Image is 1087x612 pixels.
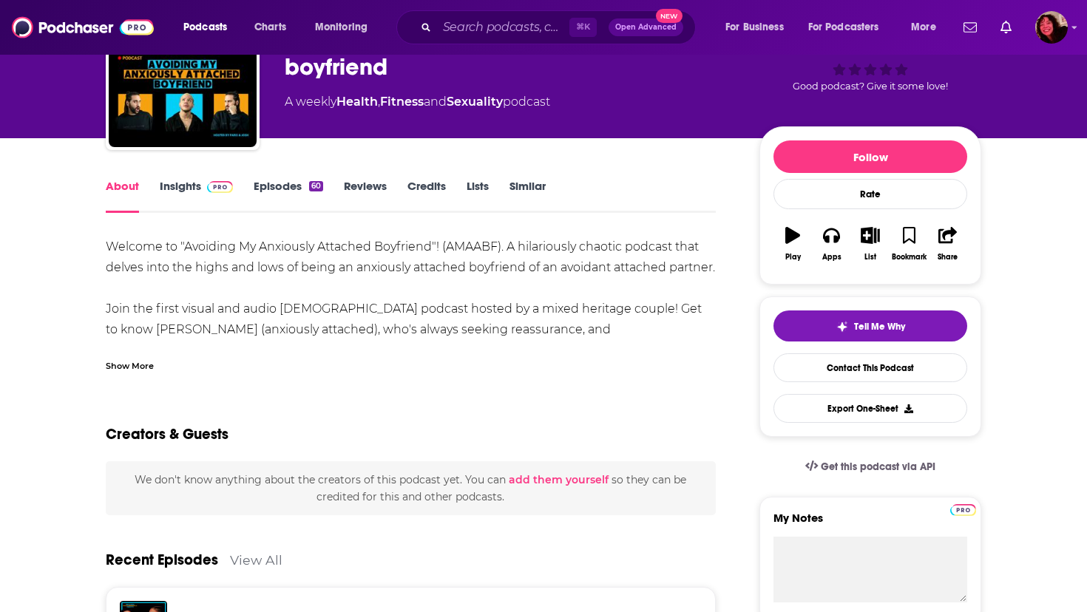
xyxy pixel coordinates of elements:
a: Reviews [344,179,387,213]
span: Logged in as Kathryn-Musilek [1035,11,1068,44]
a: Lists [467,179,489,213]
button: Follow [773,140,967,173]
button: Bookmark [890,217,928,271]
span: New [656,9,683,23]
button: Apps [812,217,850,271]
img: User Profile [1035,11,1068,44]
button: add them yourself [509,474,609,486]
button: open menu [305,16,387,39]
div: Bookmark [892,253,927,262]
button: Show profile menu [1035,11,1068,44]
button: List [851,217,890,271]
a: Contact This Podcast [773,353,967,382]
a: Get this podcast via API [793,449,947,485]
button: Export One-Sheet [773,394,967,423]
span: ⌘ K [569,18,597,37]
a: Charts [245,16,295,39]
a: View All [230,552,282,568]
a: Similar [509,179,546,213]
div: Rate [773,179,967,209]
a: Pro website [950,502,976,516]
span: Monitoring [315,17,368,38]
div: 60 [309,181,323,191]
span: Open Advanced [615,24,677,31]
div: A weekly podcast [285,93,550,111]
a: Credits [407,179,446,213]
span: For Podcasters [808,17,879,38]
a: Health [336,95,378,109]
span: Charts [254,17,286,38]
a: Episodes60 [254,179,323,213]
span: Podcasts [183,17,227,38]
div: Search podcasts, credits, & more... [410,10,710,44]
div: Share [938,253,958,262]
a: Sexuality [447,95,503,109]
button: Play [773,217,812,271]
button: Open AdvancedNew [609,18,683,36]
span: Get this podcast via API [821,460,935,473]
a: InsightsPodchaser Pro [160,179,233,213]
div: 44Good podcast? Give it some love! [759,10,981,101]
img: Podchaser - Follow, Share and Rate Podcasts [12,13,154,41]
span: and [424,95,447,109]
label: My Notes [773,511,967,537]
div: Apps [822,253,842,262]
a: Fitness [380,95,424,109]
span: More [911,17,936,38]
span: Tell Me Why [854,321,905,333]
button: open menu [715,16,802,39]
a: Recent Episodes [106,551,218,569]
span: For Business [725,17,784,38]
button: open menu [799,16,901,39]
button: open menu [901,16,955,39]
span: We don't know anything about the creators of this podcast yet . You can so they can be credited f... [135,473,686,503]
button: Share [929,217,967,271]
img: Podchaser Pro [207,181,233,193]
img: tell me why sparkle [836,321,848,333]
h2: Creators & Guests [106,425,228,443]
div: List [864,253,876,262]
a: Show notifications dropdown [958,15,983,40]
img: Podchaser Pro [950,504,976,516]
div: Welcome to "Avoiding My Anxiously Attached Boyfriend"! (AMAABF). A hilariously chaotic podcast th... [106,237,716,547]
a: Show notifications dropdown [995,15,1017,40]
span: Good podcast? Give it some love! [793,81,948,92]
input: Search podcasts, credits, & more... [437,16,569,39]
span: , [378,95,380,109]
button: open menu [173,16,246,39]
div: Play [785,253,801,262]
a: About [106,179,139,213]
button: tell me why sparkleTell Me Why [773,310,967,341]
